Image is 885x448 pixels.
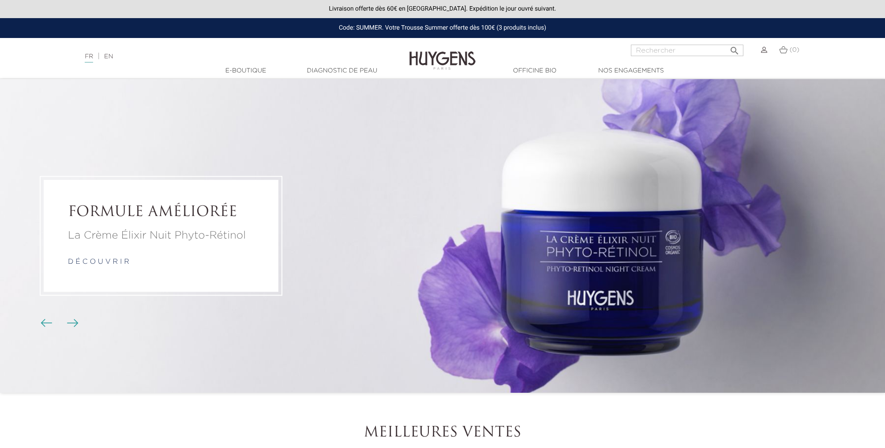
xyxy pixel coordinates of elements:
[80,51,362,62] div: |
[631,45,743,56] input: Rechercher
[729,43,740,53] i: 
[727,42,742,54] button: 
[298,66,386,76] a: Diagnostic de peau
[202,66,290,76] a: E-Boutique
[68,228,254,244] p: La Crème Élixir Nuit Phyto-Rétinol
[68,259,129,266] a: d é c o u v r i r
[409,37,476,71] img: Huygens
[104,53,113,60] a: EN
[587,66,675,76] a: Nos engagements
[68,204,254,221] h2: FORMULE AMÉLIORÉE
[790,47,799,53] span: (0)
[491,66,579,76] a: Officine Bio
[198,425,687,441] h2: Meilleures ventes
[85,53,93,63] a: FR
[44,317,73,330] div: Boutons du carrousel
